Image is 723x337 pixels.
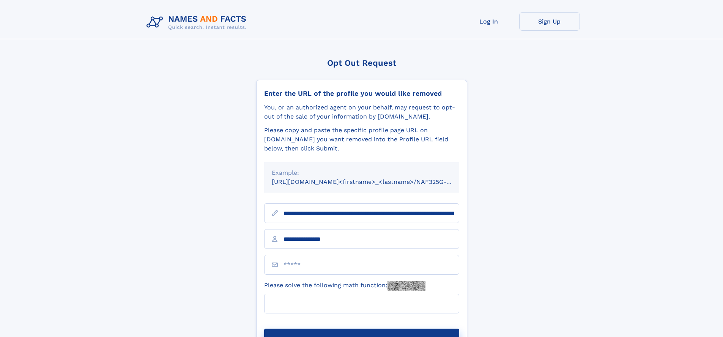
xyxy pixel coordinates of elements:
small: [URL][DOMAIN_NAME]<firstname>_<lastname>/NAF325G-xxxxxxxx [272,178,474,185]
a: Sign Up [519,12,580,31]
div: Please copy and paste the specific profile page URL on [DOMAIN_NAME] you want removed into the Pr... [264,126,459,153]
label: Please solve the following math function: [264,281,425,291]
a: Log In [458,12,519,31]
div: Opt Out Request [256,58,467,68]
div: Example: [272,168,452,177]
img: Logo Names and Facts [143,12,253,33]
div: Enter the URL of the profile you would like removed [264,89,459,98]
div: You, or an authorized agent on your behalf, may request to opt-out of the sale of your informatio... [264,103,459,121]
